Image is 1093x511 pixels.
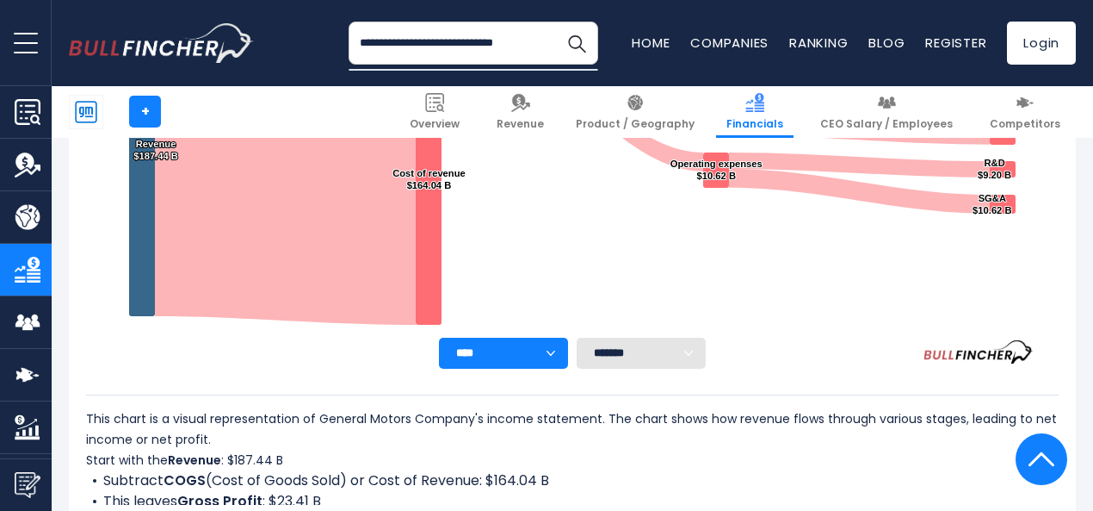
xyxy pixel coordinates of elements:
[716,86,794,138] a: Financials
[1007,22,1076,65] a: Login
[86,470,1059,491] li: Subtract (Cost of Goods Sold) or Cost of Revenue: $164.04 B
[164,470,206,490] b: COGS
[726,117,783,131] span: Financials
[86,408,1059,505] div: This chart is a visual representation of General Motors Company's income statement. The chart sho...
[632,34,670,52] a: Home
[69,23,254,63] a: Go to homepage
[973,193,1011,215] text: SG&A $10.62 B
[810,86,963,138] a: CEO Salary / Employees
[820,117,953,131] span: CEO Salary / Employees
[392,168,466,190] text: Cost of revenue $164.04 B
[576,117,695,131] span: Product / Geography
[70,96,102,128] img: GM logo
[670,159,763,181] text: Operating expenses $10.62 B
[410,117,460,131] span: Overview
[979,86,1071,138] a: Competitors
[177,491,262,511] b: Gross Profit
[399,86,470,138] a: Overview
[497,117,544,131] span: Revenue
[69,23,254,63] img: bullfincher logo
[168,452,221,469] b: Revenue
[486,86,554,138] a: Revenue
[555,22,598,65] button: Search
[978,158,1011,180] text: R&D $9.20 B
[990,117,1060,131] span: Competitors
[690,34,769,52] a: Companies
[565,86,705,138] a: Product / Geography
[129,96,161,128] a: +
[789,34,848,52] a: Ranking
[925,34,986,52] a: Register
[133,139,178,161] text: Revenue $187.44 B
[868,34,905,52] a: Blog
